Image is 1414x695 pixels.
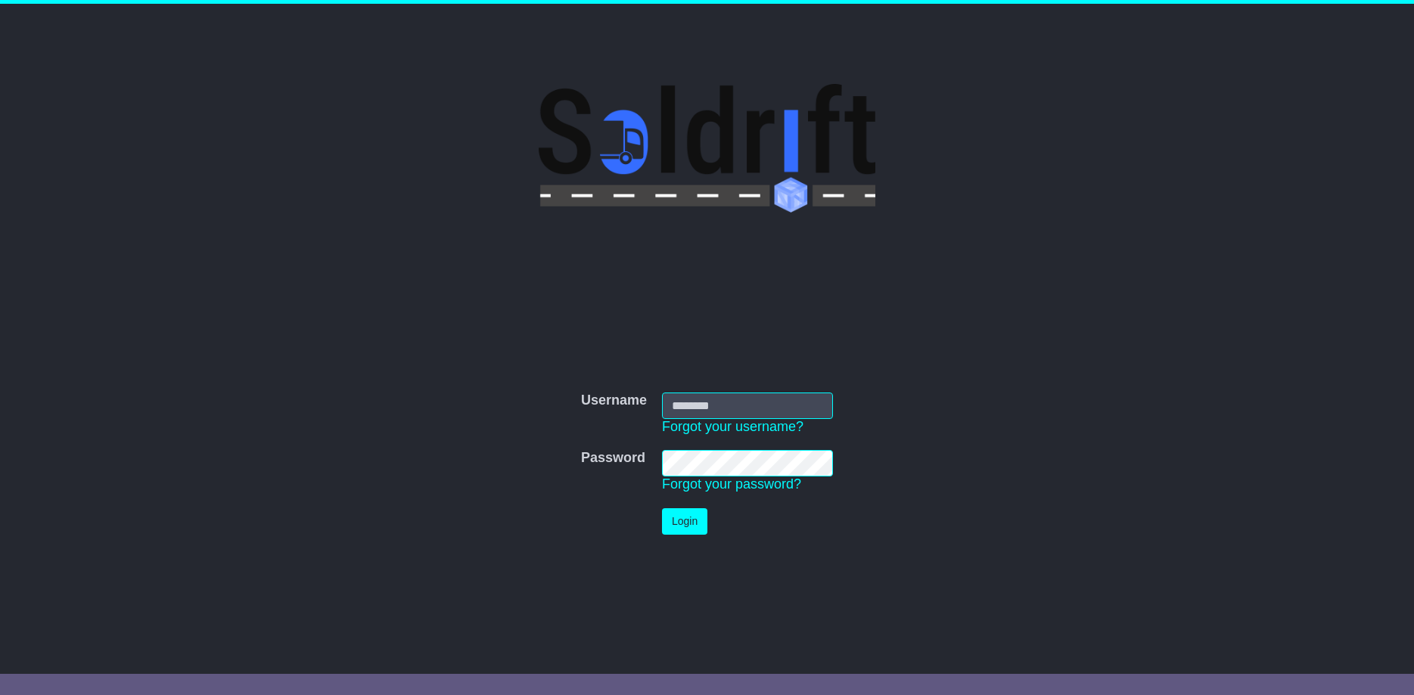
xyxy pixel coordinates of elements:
label: Password [581,450,645,467]
img: Soldrift Pty Ltd [539,84,875,213]
a: Forgot your username? [662,419,803,434]
label: Username [581,392,647,409]
button: Login [662,508,707,535]
a: Forgot your password? [662,476,801,492]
